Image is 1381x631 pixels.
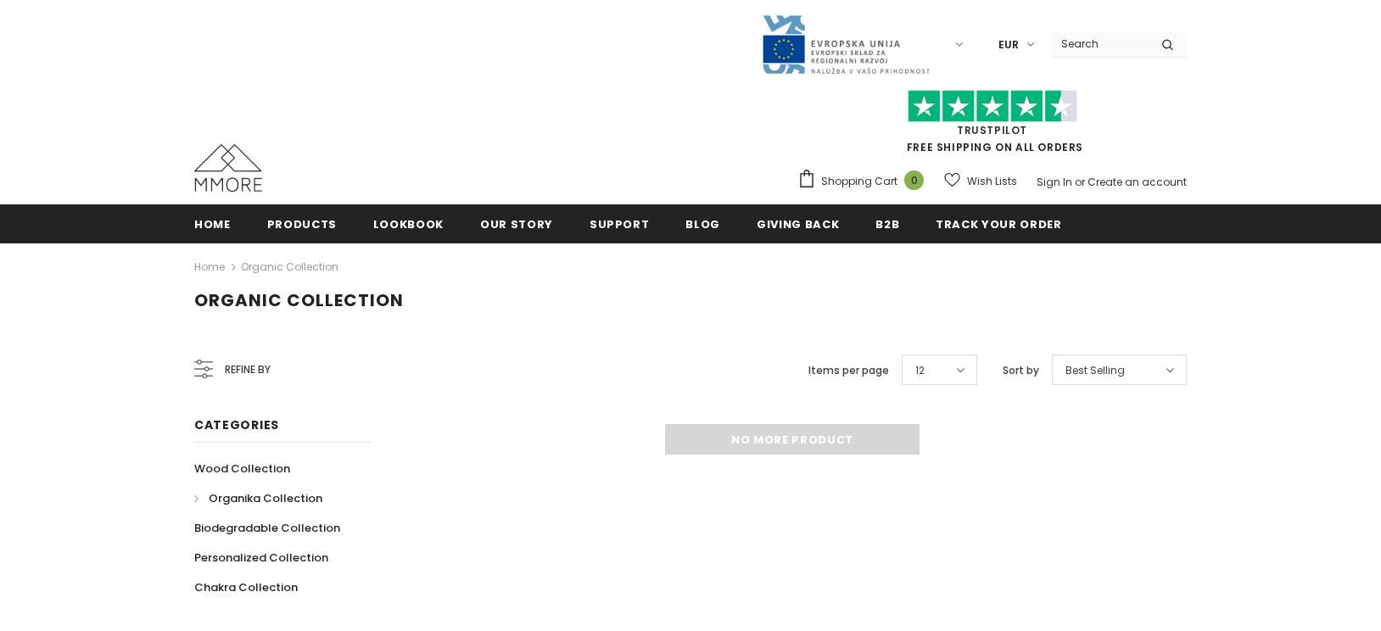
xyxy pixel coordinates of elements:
span: support [590,216,650,232]
span: Giving back [757,216,839,232]
a: Wish Lists [944,166,1017,196]
span: Organika Collection [209,490,322,506]
a: B2B [875,204,899,243]
a: Trustpilot [957,123,1027,137]
span: Organic Collection [194,288,404,312]
input: Search Site [1051,31,1149,56]
span: EUR [998,36,1019,53]
span: Categories [194,416,279,433]
span: B2B [875,216,899,232]
span: Personalized Collection [194,550,328,566]
a: Personalized Collection [194,543,328,572]
a: Home [194,257,225,277]
img: Javni Razpis [761,14,931,75]
span: or [1075,175,1085,189]
span: Home [194,216,231,232]
a: Products [267,204,337,243]
span: Products [267,216,337,232]
a: Organic Collection [241,260,338,274]
a: Sign In [1037,175,1072,189]
span: FREE SHIPPING ON ALL ORDERS [797,98,1187,154]
span: Wish Lists [967,173,1017,190]
span: Wood Collection [194,461,290,477]
a: Chakra Collection [194,572,298,602]
a: Giving back [757,204,839,243]
span: 0 [904,170,924,190]
a: Track your order [936,204,1061,243]
span: Lookbook [373,216,444,232]
img: Trust Pilot Stars [908,90,1077,123]
a: Lookbook [373,204,444,243]
span: 12 [915,362,925,379]
img: MMORE Cases [194,144,262,192]
span: Track your order [936,216,1061,232]
label: Items per page [808,362,889,379]
span: Biodegradable Collection [194,520,340,536]
a: support [590,204,650,243]
span: Blog [685,216,720,232]
span: Best Selling [1065,362,1125,379]
a: Our Story [480,204,553,243]
a: Home [194,204,231,243]
a: Organika Collection [194,483,322,513]
span: Chakra Collection [194,579,298,595]
a: Wood Collection [194,454,290,483]
span: Our Story [480,216,553,232]
span: Refine by [225,360,271,379]
a: Shopping Cart 0 [797,169,932,194]
a: Biodegradable Collection [194,513,340,543]
label: Sort by [1003,362,1039,379]
a: Blog [685,204,720,243]
a: Create an account [1087,175,1187,189]
a: Javni Razpis [761,36,931,51]
span: Shopping Cart [821,173,897,190]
